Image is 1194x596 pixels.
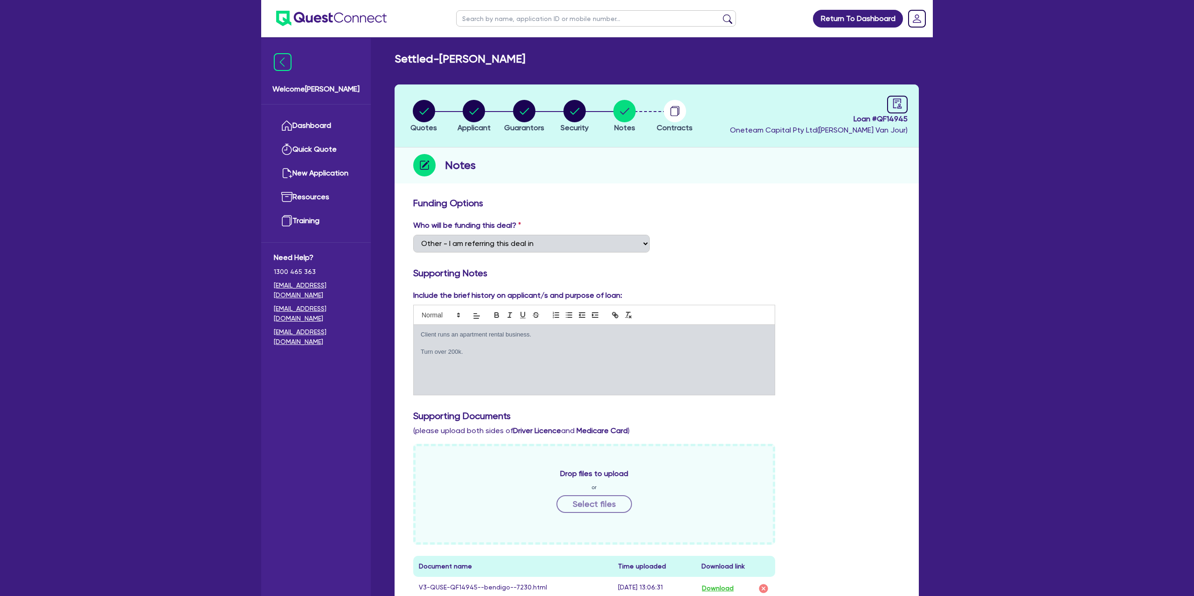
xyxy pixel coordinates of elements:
[281,191,292,203] img: resources
[457,99,491,134] button: Applicant
[281,144,292,155] img: quick-quote
[576,426,628,435] b: Medicare Card
[274,267,358,277] span: 1300 465 363
[612,556,696,577] th: Time uploaded
[556,495,632,513] button: Select files
[281,168,292,179] img: new-application
[730,126,908,134] span: Oneteam Capital Pty Ltd ( [PERSON_NAME] Van Jour )
[657,123,693,132] span: Contracts
[274,304,358,323] a: [EMAIL_ADDRESS][DOMAIN_NAME]
[613,99,636,134] button: Notes
[656,99,693,134] button: Contracts
[274,280,358,300] a: [EMAIL_ADDRESS][DOMAIN_NAME]
[701,582,734,595] button: Download
[614,123,635,132] span: Notes
[413,154,436,176] img: step-icon
[421,330,768,339] p: Client runs an apartment rental business.
[504,123,544,132] span: Guarantors
[413,410,900,421] h3: Supporting Documents
[696,556,775,577] th: Download link
[445,157,476,174] h2: Notes
[730,113,908,125] span: Loan # QF14945
[560,99,589,134] button: Security
[276,11,387,26] img: quest-connect-logo-blue
[274,209,358,233] a: Training
[281,215,292,226] img: training
[395,52,525,66] h2: Settled - [PERSON_NAME]
[413,556,612,577] th: Document name
[513,426,561,435] b: Driver Licence
[887,96,908,113] a: audit
[410,99,437,134] button: Quotes
[272,84,360,95] span: Welcome [PERSON_NAME]
[456,10,736,27] input: Search by name, application ID or mobile number...
[274,138,358,161] a: Quick Quote
[458,123,491,132] span: Applicant
[274,161,358,185] a: New Application
[905,7,929,31] a: Dropdown toggle
[591,483,597,491] span: or
[413,267,900,279] h3: Supporting Notes
[274,185,358,209] a: Resources
[504,99,545,134] button: Guarantors
[274,53,292,71] img: icon-menu-close
[758,583,769,594] img: delete-icon
[274,252,358,263] span: Need Help?
[413,197,900,209] h3: Funding Options
[413,290,622,301] label: Include the brief history on applicant/s and purpose of loan:
[413,426,630,435] span: (please upload both sides of and )
[274,327,358,347] a: [EMAIL_ADDRESS][DOMAIN_NAME]
[274,114,358,138] a: Dashboard
[410,123,437,132] span: Quotes
[413,220,521,231] label: Who will be funding this deal?
[561,123,589,132] span: Security
[892,98,902,109] span: audit
[421,348,768,356] p: Turn over 200k.
[813,10,903,28] a: Return To Dashboard
[560,468,628,479] span: Drop files to upload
